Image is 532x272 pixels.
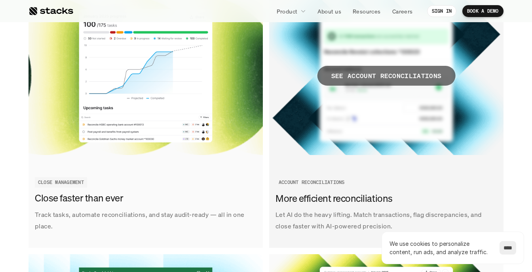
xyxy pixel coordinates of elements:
[35,209,256,232] p: Track tasks, automate reconciliations, and stay audit-ready — all in one place.
[313,4,346,18] a: About us
[277,7,298,15] p: Product
[388,4,418,18] a: Careers
[317,7,341,15] p: About us
[392,7,413,15] p: Careers
[317,66,456,86] span: SEE ACCOUNT RECONCILIATIONS
[353,7,381,15] p: Resources
[432,8,452,14] p: SIGN IN
[427,5,457,17] a: SIGN IN
[275,209,497,232] p: Let AI do the heavy lifting. Match transactions, flag discrepancies, and close faster with AI-pow...
[348,4,386,18] a: Resources
[93,151,128,157] a: Privacy Policy
[467,8,499,14] p: BOOK A DEMO
[275,192,493,205] h3: More efficient reconciliations
[38,180,84,185] h2: CLOSE MANAGEMENT
[331,70,442,82] p: SEE ACCOUNT RECONCILIATIONS
[35,192,253,205] h3: Close faster than ever
[389,239,492,256] p: We use cookies to personalize content, run ads, and analyze traffic.
[279,180,345,185] h2: ACCOUNT RECONCILIATIONS
[462,5,503,17] a: BOOK A DEMO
